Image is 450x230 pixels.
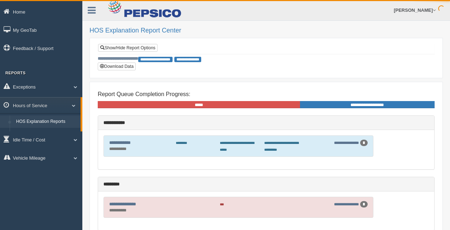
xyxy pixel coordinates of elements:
h2: HOS Explanation Report Center [89,27,443,34]
a: HOS Violation Audit Reports [13,128,81,141]
h4: Report Queue Completion Progress: [98,91,435,97]
button: Download Data [98,62,136,70]
a: HOS Explanation Reports [13,115,81,128]
a: Show/Hide Report Options [98,44,158,52]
